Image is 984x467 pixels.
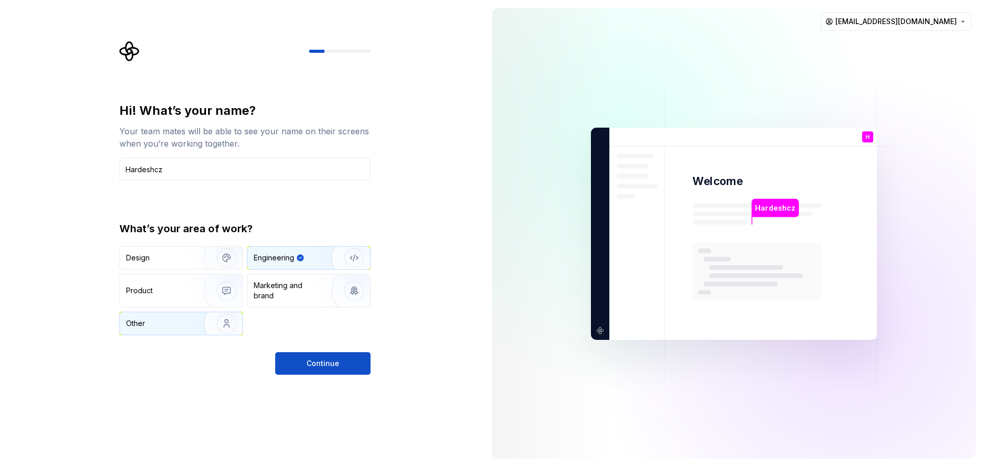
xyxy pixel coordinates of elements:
button: [EMAIL_ADDRESS][DOMAIN_NAME] [821,12,972,31]
input: Han Solo [119,158,371,180]
svg: Supernova Logo [119,41,140,62]
div: Hi! What’s your name? [119,103,371,119]
span: [EMAIL_ADDRESS][DOMAIN_NAME] [835,16,957,27]
span: Continue [306,358,339,369]
div: Product [126,286,153,296]
div: Other [126,318,145,329]
p: Hardeshcz [755,202,795,213]
p: H [866,134,870,139]
div: What’s your area of work? [119,221,371,236]
div: Design [126,253,150,263]
p: Welcome [692,174,743,189]
div: Marketing and brand [254,280,323,301]
div: Engineering [254,253,294,263]
div: Your team mates will be able to see your name on their screens when you’re working together. [119,125,371,150]
button: Continue [275,352,371,375]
